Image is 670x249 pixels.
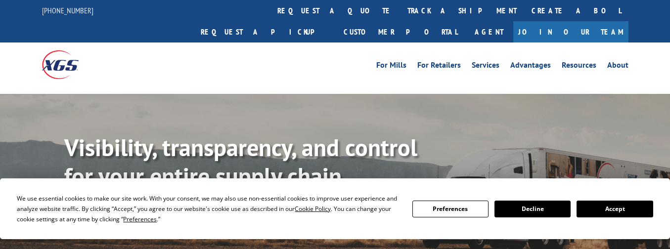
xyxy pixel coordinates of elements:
[562,61,596,72] a: Resources
[577,201,653,217] button: Accept
[336,21,465,42] a: Customer Portal
[510,61,551,72] a: Advantages
[376,61,406,72] a: For Mills
[465,21,513,42] a: Agent
[417,61,461,72] a: For Retailers
[472,61,499,72] a: Services
[42,5,93,15] a: [PHONE_NUMBER]
[295,205,331,213] span: Cookie Policy
[123,215,157,223] span: Preferences
[17,193,400,224] div: We use essential cookies to make our site work. With your consent, we may also use non-essential ...
[412,201,489,217] button: Preferences
[193,21,336,42] a: Request a pickup
[64,132,417,191] b: Visibility, transparency, and control for your entire supply chain.
[513,21,628,42] a: Join Our Team
[494,201,571,217] button: Decline
[607,61,628,72] a: About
